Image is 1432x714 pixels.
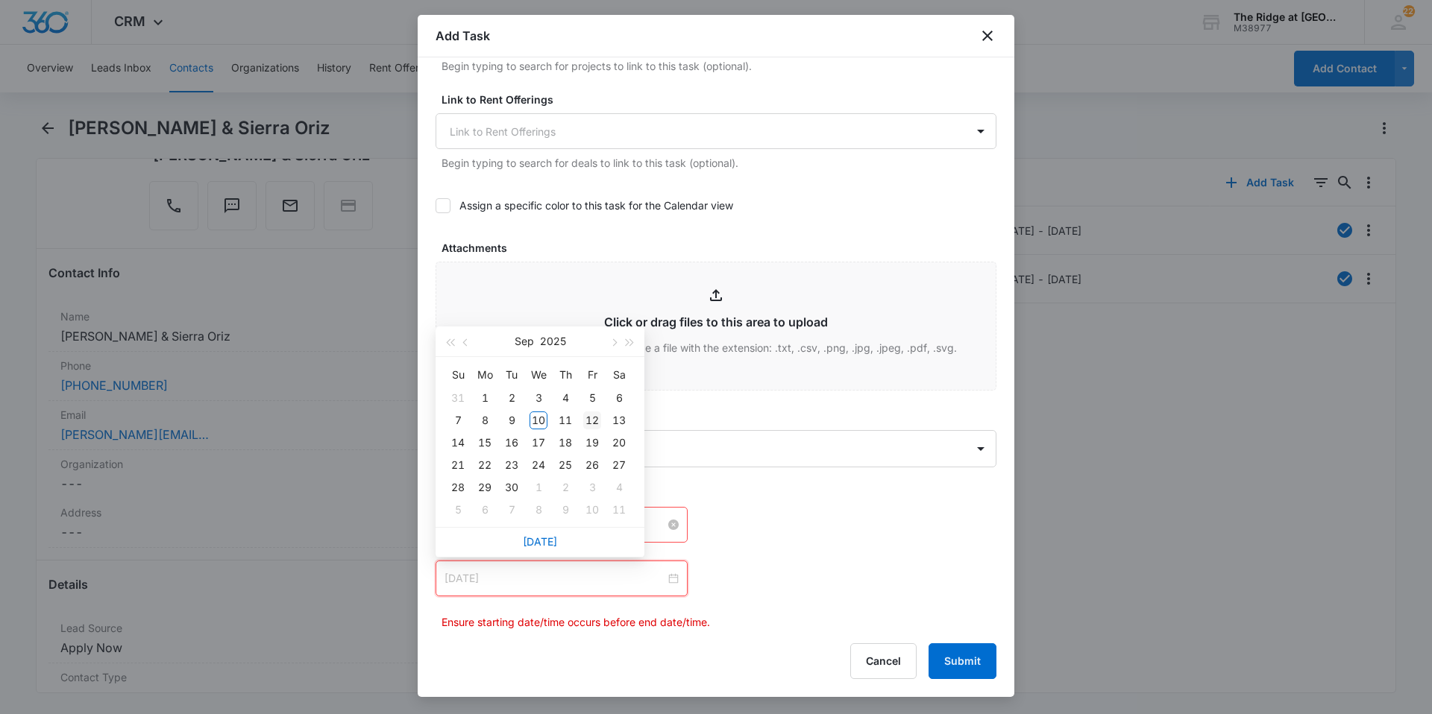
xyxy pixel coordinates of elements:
div: 31 [449,389,467,407]
td: 2025-09-20 [606,432,632,454]
div: 6 [476,501,494,519]
td: 2025-09-24 [525,454,552,476]
div: 18 [556,434,574,452]
td: 2025-10-07 [498,499,525,521]
td: 2025-09-01 [471,387,498,409]
p: Ensure starting date/time occurs before end date/time. [442,614,996,630]
div: 1 [530,478,547,496]
div: 30 [503,478,521,496]
td: 2025-09-22 [471,454,498,476]
td: 2025-09-13 [606,409,632,432]
div: 15 [476,434,494,452]
div: 16 [503,434,521,452]
div: 20 [610,434,628,452]
td: 2025-09-11 [552,409,579,432]
div: 17 [530,434,547,452]
th: We [525,363,552,387]
td: 2025-09-14 [445,432,471,454]
label: Assigned to [442,408,1002,424]
div: 19 [583,434,601,452]
td: 2025-10-05 [445,499,471,521]
button: Sep [515,326,534,356]
label: Time span [442,485,1002,501]
th: Fr [579,363,606,387]
td: 2025-10-10 [579,499,606,521]
div: 5 [449,501,467,519]
div: 7 [449,411,467,429]
h1: Add Task [436,27,490,45]
th: Tu [498,363,525,387]
div: 5 [583,389,601,407]
td: 2025-09-21 [445,454,471,476]
td: 2025-09-12 [579,409,606,432]
td: 2025-09-08 [471,409,498,432]
td: 2025-10-03 [579,476,606,499]
div: 27 [610,456,628,474]
th: Sa [606,363,632,387]
div: 13 [610,411,628,429]
label: Assign a specific color to this task for the Calendar view [436,198,996,213]
span: close-circle [668,519,679,530]
label: Link to Rent Offerings [442,92,1002,107]
div: 9 [556,501,574,519]
td: 2025-09-28 [445,476,471,499]
td: 2025-10-02 [552,476,579,499]
a: [DATE] [523,535,557,548]
td: 2025-09-09 [498,409,525,432]
td: 2025-09-18 [552,432,579,454]
div: 12 [583,411,601,429]
div: 1 [476,389,494,407]
td: 2025-09-27 [606,454,632,476]
div: 11 [610,501,628,519]
td: 2025-09-04 [552,387,579,409]
td: 2025-09-25 [552,454,579,476]
td: 2025-09-19 [579,432,606,454]
p: Begin typing to search for deals to link to this task (optional). [442,155,996,171]
td: 2025-09-03 [525,387,552,409]
div: 9 [503,411,521,429]
div: 28 [449,478,467,496]
td: 2025-10-01 [525,476,552,499]
td: 2025-10-11 [606,499,632,521]
div: 22 [476,456,494,474]
button: Cancel [850,643,917,679]
div: 3 [530,389,547,407]
td: 2025-09-06 [606,387,632,409]
th: Mo [471,363,498,387]
div: 7 [503,501,521,519]
td: 2025-09-26 [579,454,606,476]
td: 2025-09-17 [525,432,552,454]
td: 2025-10-09 [552,499,579,521]
div: 21 [449,456,467,474]
div: 11 [556,411,574,429]
button: Submit [929,643,996,679]
td: 2025-10-04 [606,476,632,499]
div: 24 [530,456,547,474]
td: 2025-08-31 [445,387,471,409]
div: 4 [610,478,628,496]
div: 25 [556,456,574,474]
td: 2025-09-23 [498,454,525,476]
td: 2025-09-10 [525,409,552,432]
td: 2025-09-29 [471,476,498,499]
th: Th [552,363,579,387]
input: Select date [445,570,665,587]
button: close [979,27,996,45]
div: 26 [583,456,601,474]
div: 10 [530,411,547,429]
div: 23 [503,456,521,474]
td: 2025-09-16 [498,432,525,454]
td: 2025-09-07 [445,409,471,432]
div: 14 [449,434,467,452]
div: 10 [583,501,601,519]
div: 8 [476,411,494,429]
td: 2025-09-30 [498,476,525,499]
td: 2025-09-15 [471,432,498,454]
th: Su [445,363,471,387]
div: 29 [476,478,494,496]
td: 2025-09-02 [498,387,525,409]
td: 2025-10-06 [471,499,498,521]
div: 2 [503,389,521,407]
div: 6 [610,389,628,407]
